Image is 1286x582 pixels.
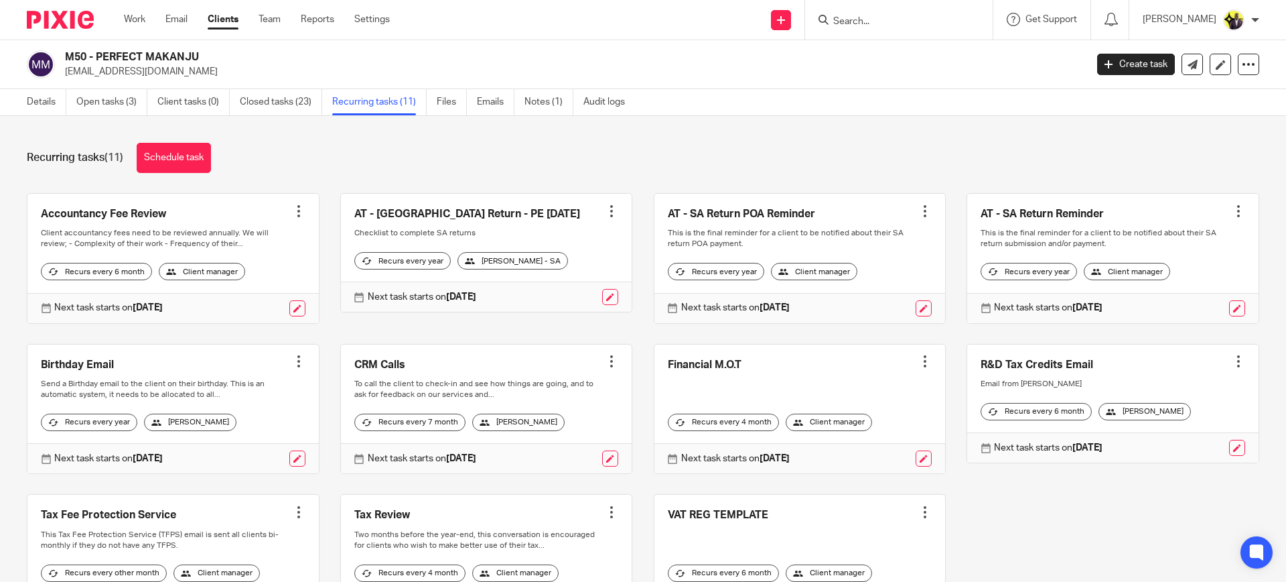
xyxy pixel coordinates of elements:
[65,50,875,64] h2: M50 - PERFECT MAKANJU
[994,441,1102,455] p: Next task starts on
[27,11,94,29] img: Pixie
[332,89,427,115] a: Recurring tasks (11)
[259,13,281,26] a: Team
[668,565,779,582] div: Recurs every 6 month
[446,292,476,302] strong: [DATE]
[54,452,163,465] p: Next task starts on
[668,414,779,431] div: Recurs every 4 month
[76,89,147,115] a: Open tasks (3)
[137,143,211,173] a: Schedule task
[54,301,163,314] p: Next task starts on
[41,565,167,582] div: Recurs every other month
[1143,13,1216,26] p: [PERSON_NAME]
[368,452,476,465] p: Next task starts on
[144,414,236,431] div: [PERSON_NAME]
[832,16,952,28] input: Search
[173,565,260,582] div: Client manager
[760,303,790,312] strong: [DATE]
[668,263,764,280] div: Recurs every year
[104,152,123,163] span: (11)
[457,252,568,270] div: [PERSON_NAME] - SA
[981,403,1092,420] div: Recurs every 6 month
[760,454,790,463] strong: [DATE]
[583,89,635,115] a: Audit logs
[786,565,872,582] div: Client manager
[524,89,573,115] a: Notes (1)
[159,263,245,280] div: Client manager
[41,263,152,280] div: Recurs every 6 month
[65,65,1077,78] p: [EMAIL_ADDRESS][DOMAIN_NAME]
[477,89,514,115] a: Emails
[354,414,466,431] div: Recurs every 7 month
[208,13,238,26] a: Clients
[994,301,1102,314] p: Next task starts on
[681,301,790,314] p: Next task starts on
[354,565,466,582] div: Recurs every 4 month
[1025,15,1077,24] span: Get Support
[446,454,476,463] strong: [DATE]
[133,303,163,312] strong: [DATE]
[157,89,230,115] a: Client tasks (0)
[301,13,334,26] a: Reports
[1097,54,1175,75] a: Create task
[354,252,451,270] div: Recurs every year
[165,13,188,26] a: Email
[27,50,55,78] img: svg%3E
[1084,263,1170,280] div: Client manager
[240,89,322,115] a: Closed tasks (23)
[1072,303,1102,312] strong: [DATE]
[133,454,163,463] strong: [DATE]
[981,263,1077,280] div: Recurs every year
[1223,9,1244,31] img: Yemi-Starbridge.jpg
[354,13,390,26] a: Settings
[1098,403,1191,420] div: [PERSON_NAME]
[124,13,145,26] a: Work
[41,414,137,431] div: Recurs every year
[786,414,872,431] div: Client manager
[1072,443,1102,453] strong: [DATE]
[368,290,476,304] p: Next task starts on
[27,151,123,165] h1: Recurring tasks
[472,414,565,431] div: [PERSON_NAME]
[27,89,66,115] a: Details
[771,263,857,280] div: Client manager
[472,565,559,582] div: Client manager
[437,89,467,115] a: Files
[681,452,790,465] p: Next task starts on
